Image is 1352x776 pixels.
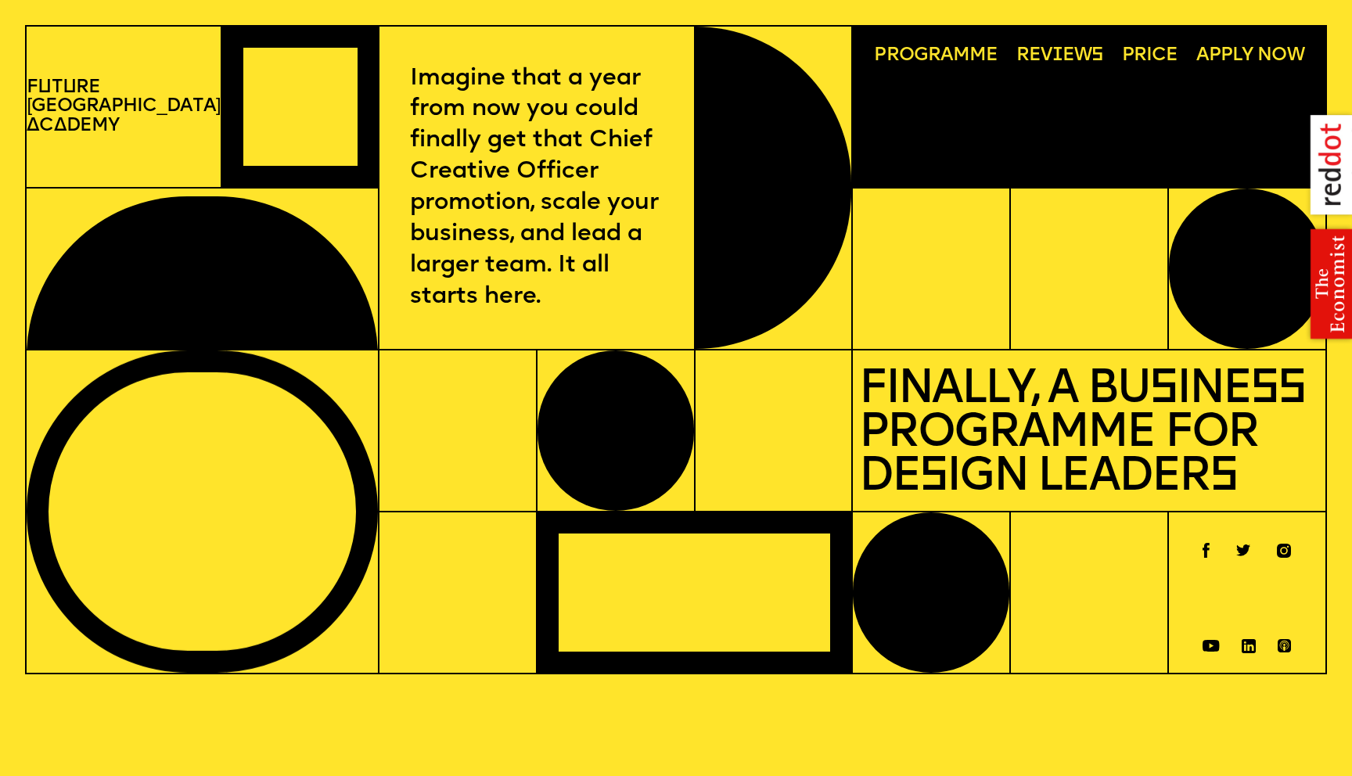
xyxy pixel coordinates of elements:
[1052,46,1063,65] span: i
[874,46,997,66] span: Programme
[1016,46,1103,66] span: Rev ews
[410,63,663,314] p: Imagine that a year from now you could finally get that Chief Creative Officer promotion, scale y...
[27,117,39,135] span: A
[859,362,1320,500] p: Finally, a Business Programme for Design Leaders
[63,78,76,97] span: u
[27,78,220,137] p: F t re [GEOGRAPHIC_DATA] c demy
[38,78,51,97] span: u
[1122,46,1178,66] span: Price
[1278,633,1292,647] a: Spotify
[54,117,67,135] span: a
[27,78,220,137] a: Future[GEOGRAPHIC_DATA]Academy
[1277,537,1291,551] a: Instagram
[1196,46,1303,66] span: Apply now
[1203,633,1220,645] a: Youtube
[1203,537,1210,552] a: Facebook
[1236,537,1250,549] a: Twitter
[1242,633,1256,647] a: Linkedin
